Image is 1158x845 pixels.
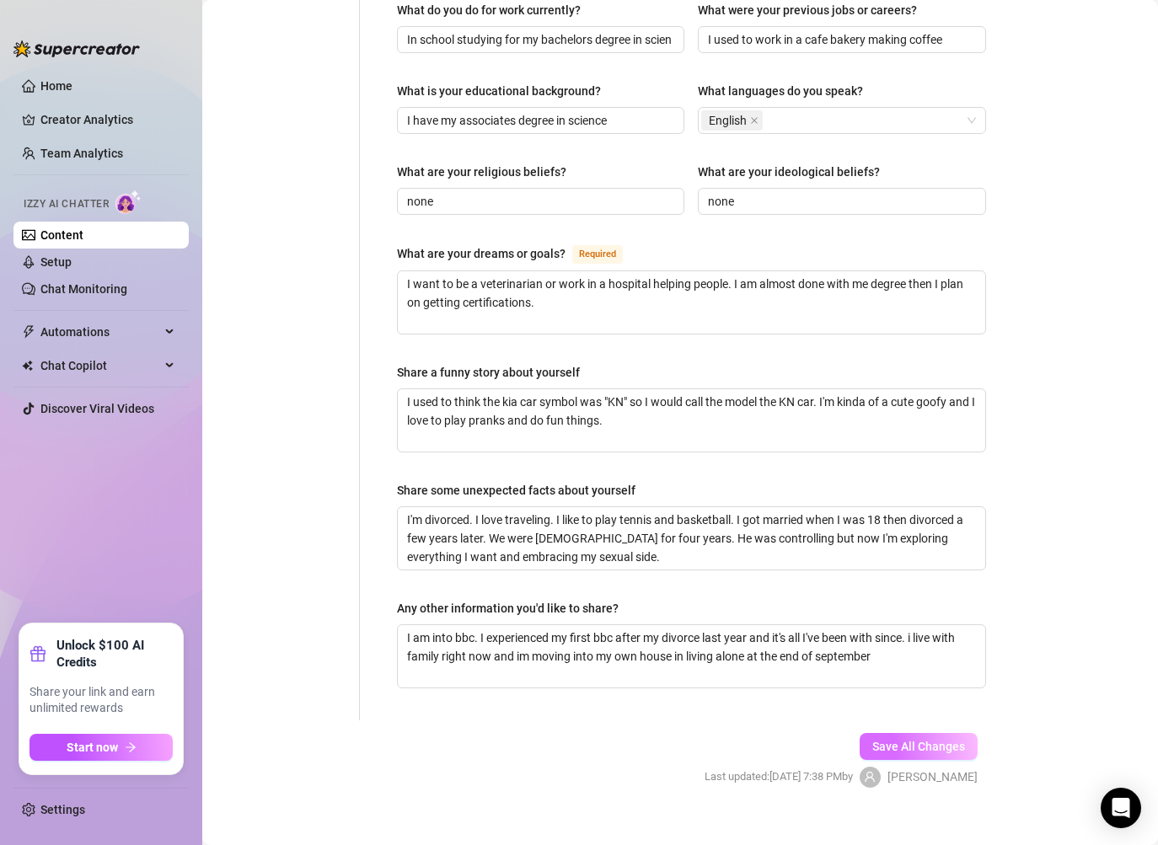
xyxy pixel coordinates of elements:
span: Izzy AI Chatter [24,196,109,212]
a: Team Analytics [40,147,123,160]
label: What is your educational background? [397,82,613,100]
img: Chat Copilot [22,360,33,372]
input: What were your previous jobs or careers? [708,30,972,49]
a: Settings [40,803,85,816]
input: What are your religious beliefs? [407,192,671,211]
a: Discover Viral Videos [40,402,154,415]
label: What are your religious beliefs? [397,163,578,181]
div: Open Intercom Messenger [1101,788,1141,828]
span: English [709,111,747,130]
span: arrow-right [125,741,137,753]
span: Share your link and earn unlimited rewards [29,684,173,717]
div: What are your ideological beliefs? [698,163,880,181]
div: Share a funny story about yourself [397,363,580,382]
div: What are your religious beliefs? [397,163,566,181]
a: Home [40,79,72,93]
textarea: Any other information you'd like to share? [398,625,985,687]
div: What languages do you speak? [698,82,863,100]
label: What are your dreams or goals? [397,243,641,264]
label: What languages do you speak? [698,82,875,100]
span: gift [29,645,46,662]
div: What is your educational background? [397,82,601,100]
input: What do you do for work currently? [407,30,671,49]
span: thunderbolt [22,325,35,339]
span: user [864,771,876,783]
span: Chat Copilot [40,352,160,379]
label: What are your ideological beliefs? [698,163,892,181]
img: AI Chatter [115,190,142,214]
span: close [750,116,759,125]
input: What is your educational background? [407,111,671,130]
div: Share some unexpected facts about yourself [397,481,635,500]
img: logo-BBDzfeDw.svg [13,40,140,57]
span: Start now [67,741,118,754]
a: Content [40,228,83,242]
span: English [701,110,763,131]
input: What are your ideological beliefs? [708,192,972,211]
a: Setup [40,255,72,269]
label: Any other information you'd like to share? [397,599,630,618]
button: Start nowarrow-right [29,734,173,761]
span: Required [572,245,623,264]
textarea: Share some unexpected facts about yourself [398,507,985,570]
label: Share some unexpected facts about yourself [397,481,647,500]
input: What languages do you speak? [766,110,769,131]
textarea: What are your dreams or goals? [398,271,985,334]
span: Last updated: [DATE] 7:38 PM by [705,768,853,785]
div: What were your previous jobs or careers? [698,1,917,19]
div: What are your dreams or goals? [397,244,566,263]
label: Share a funny story about yourself [397,363,592,382]
span: Automations [40,318,160,345]
div: Any other information you'd like to share? [397,599,619,618]
span: Save All Changes [872,740,965,753]
button: Save All Changes [860,733,978,760]
strong: Unlock $100 AI Credits [56,637,173,671]
span: [PERSON_NAME] [887,767,978,786]
label: What do you do for work currently? [397,1,592,19]
a: Chat Monitoring [40,282,127,296]
a: Creator Analytics [40,106,175,133]
textarea: Share a funny story about yourself [398,389,985,452]
label: What were your previous jobs or careers? [698,1,929,19]
div: What do you do for work currently? [397,1,581,19]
